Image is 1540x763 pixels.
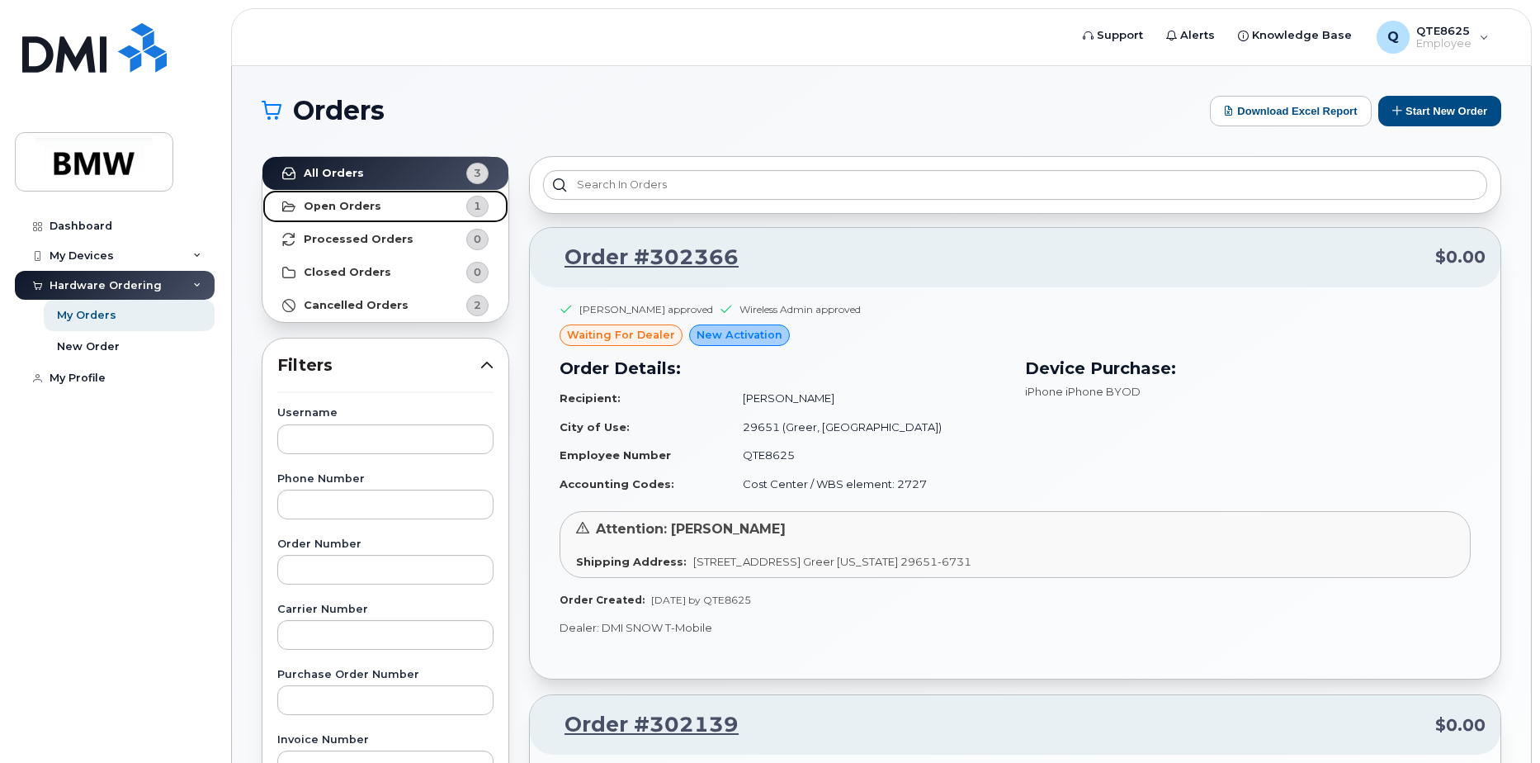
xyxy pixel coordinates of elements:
[560,594,645,606] strong: Order Created:
[560,420,630,434] strong: City of Use:
[262,190,508,223] a: Open Orders1
[1025,356,1471,381] h3: Device Purchase:
[560,477,674,490] strong: Accounting Codes:
[277,353,480,377] span: Filters
[697,327,782,343] span: New Activation
[728,384,1005,413] td: [PERSON_NAME]
[304,233,413,246] strong: Processed Orders
[277,604,494,615] label: Carrier Number
[560,356,1005,381] h3: Order Details:
[277,408,494,419] label: Username
[1435,245,1486,269] span: $0.00
[277,670,494,680] label: Purchase Order Number
[304,266,391,279] strong: Closed Orders
[567,327,675,343] span: waiting for dealer
[277,539,494,550] label: Order Number
[262,289,508,322] a: Cancelled Orders2
[1378,96,1501,126] button: Start New Order
[304,299,409,312] strong: Cancelled Orders
[293,98,385,123] span: Orders
[474,165,481,181] span: 3
[474,231,481,247] span: 0
[596,521,786,537] span: Attention: [PERSON_NAME]
[1210,96,1372,126] button: Download Excel Report
[474,198,481,214] span: 1
[1435,713,1486,737] span: $0.00
[579,302,713,316] div: [PERSON_NAME] approved
[576,555,687,568] strong: Shipping Address:
[728,470,1005,499] td: Cost Center / WBS element: 2727
[560,391,621,405] strong: Recipient:
[262,256,508,289] a: Closed Orders0
[262,157,508,190] a: All Orders3
[277,735,494,746] label: Invoice Number
[474,297,481,313] span: 2
[474,264,481,280] span: 0
[651,594,751,606] span: [DATE] by QTE8625
[543,170,1487,200] input: Search in orders
[728,413,1005,442] td: 29651 (Greer, [GEOGRAPHIC_DATA])
[545,243,739,272] a: Order #302366
[304,167,364,180] strong: All Orders
[693,555,971,568] span: [STREET_ADDRESS] Greer [US_STATE] 29651-6731
[545,710,739,740] a: Order #302139
[728,441,1005,470] td: QTE8625
[560,448,671,462] strong: Employee Number
[560,620,1471,636] p: Dealer: DMI SNOW T-Mobile
[1468,691,1528,751] iframe: Messenger Launcher
[277,474,494,485] label: Phone Number
[739,302,861,316] div: Wireless Admin approved
[1025,385,1141,398] span: iPhone iPhone BYOD
[262,223,508,256] a: Processed Orders0
[304,200,381,213] strong: Open Orders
